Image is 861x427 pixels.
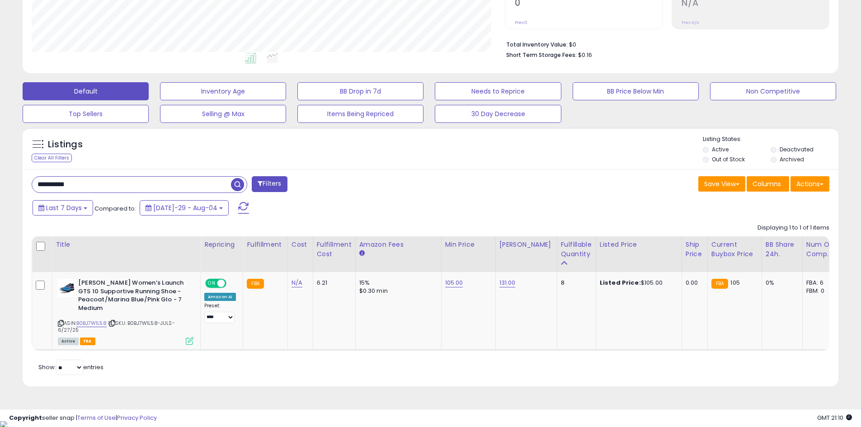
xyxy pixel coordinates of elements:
img: 41XadZIYIKL._SL40_.jpg [58,279,76,297]
div: Listed Price [600,240,678,249]
button: Items Being Repriced [297,105,423,123]
div: seller snap | | [9,414,157,422]
a: Privacy Policy [117,413,157,422]
span: $0.16 [578,51,592,59]
div: 6.21 [317,279,348,287]
div: Fulfillment [247,240,283,249]
span: 105 [730,278,739,287]
div: Current Buybox Price [711,240,758,259]
label: Active [712,145,729,153]
small: Prev: 0 [515,20,527,25]
button: BB Price Below Min [573,82,699,100]
span: Show: entries [38,363,104,371]
small: FBA [711,279,728,289]
span: [DATE]-29 - Aug-04 [153,203,217,212]
div: Fulfillable Quantity [561,240,592,259]
small: Prev: N/A [682,20,699,25]
button: Actions [790,176,829,192]
strong: Copyright [9,413,42,422]
div: Fulfillment Cost [317,240,352,259]
div: FBA: 6 [806,279,836,287]
small: FBA [247,279,263,289]
b: Listed Price: [600,278,641,287]
div: FBM: 0 [806,287,836,295]
div: Cost [292,240,309,249]
button: Columns [747,176,789,192]
span: OFF [225,280,240,287]
span: 2025-08-13 21:10 GMT [817,413,852,422]
span: All listings currently available for purchase on Amazon [58,338,79,345]
b: Short Term Storage Fees: [506,51,577,59]
label: Deactivated [780,145,814,153]
div: Displaying 1 to 1 of 1 items [757,224,829,232]
button: Needs to Reprice [435,82,561,100]
span: Compared to: [94,204,136,213]
span: ON [206,280,217,287]
div: 0.00 [686,279,701,287]
div: Title [56,240,197,249]
button: Filters [252,176,287,192]
a: 131.00 [499,278,516,287]
div: $105.00 [600,279,675,287]
div: 15% [359,279,434,287]
button: Selling @ Max [160,105,286,123]
div: 0% [766,279,795,287]
button: BB Drop in 7d [297,82,423,100]
div: Clear All Filters [32,154,72,162]
button: Default [23,82,149,100]
a: B0BJ7W1L58 [76,319,107,327]
div: Ship Price [686,240,704,259]
button: Last 7 Days [33,200,93,216]
p: Listing States: [703,135,838,144]
li: $0 [506,38,823,49]
button: Save View [698,176,745,192]
div: Amazon Fees [359,240,438,249]
a: N/A [292,278,302,287]
div: BB Share 24h. [766,240,799,259]
button: Top Sellers [23,105,149,123]
a: 105.00 [445,278,463,287]
div: 8 [561,279,589,287]
h5: Listings [48,138,83,151]
small: Amazon Fees. [359,249,365,258]
button: 30 Day Decrease [435,105,561,123]
span: | SKU: B0BJ7W1L58-JULS-6/27/25 [58,319,175,333]
div: [PERSON_NAME] [499,240,553,249]
b: Total Inventory Value: [506,41,568,48]
span: Columns [753,179,781,188]
div: Amazon AI [204,293,236,301]
button: Non Competitive [710,82,836,100]
label: Out of Stock [712,155,745,163]
div: Num of Comp. [806,240,839,259]
a: Terms of Use [77,413,116,422]
label: Archived [780,155,804,163]
div: ASIN: [58,279,193,344]
div: $0.30 min [359,287,434,295]
div: Repricing [204,240,239,249]
b: [PERSON_NAME] Women’s Launch GTS 10 Supportive Running Shoe - Peacoat/Marina Blue/Pink Glo - 7 Me... [78,279,188,314]
span: FBA [80,338,95,345]
div: Min Price [445,240,492,249]
span: Last 7 Days [46,203,82,212]
button: Inventory Age [160,82,286,100]
button: [DATE]-29 - Aug-04 [140,200,229,216]
div: Preset: [204,303,236,323]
